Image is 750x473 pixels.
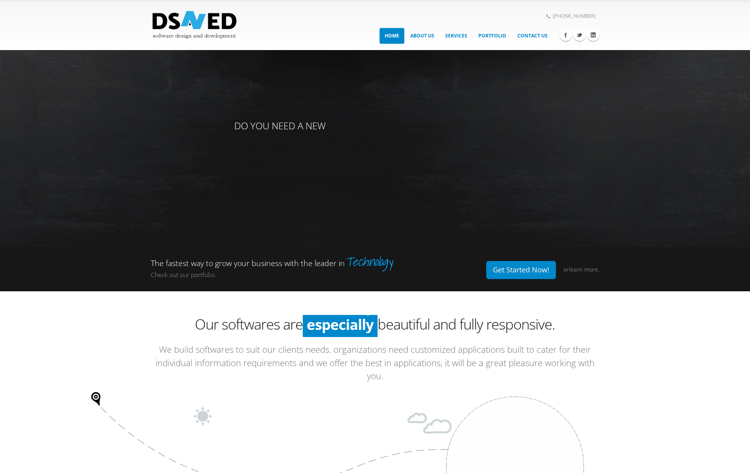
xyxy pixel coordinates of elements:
[151,255,392,279] p: The fastest way to grow your business with the leader in
[512,28,553,44] a: Contact Us
[486,261,556,279] a: Get Started Now!
[151,343,600,383] p: We build softwares to suit our clients needs. organizations need customized applications built to...
[345,251,392,272] em: Technology
[380,28,404,44] a: Home
[473,28,511,44] a: Portfolio
[307,315,374,333] span: especially
[440,28,472,44] a: Services
[560,29,572,41] a: Facebook
[151,315,600,337] h1: Our softwares are beautiful and fully responsive.
[574,29,585,41] a: Twitter
[587,29,599,41] a: Linkedin
[151,8,238,41] img: Dsaved
[151,268,392,279] span: Check out our portfolio.
[405,28,439,44] a: About Us
[569,266,600,273] a: learn more.
[563,265,600,274] div: or
[543,11,600,21] span: [PHONE_NUMBER]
